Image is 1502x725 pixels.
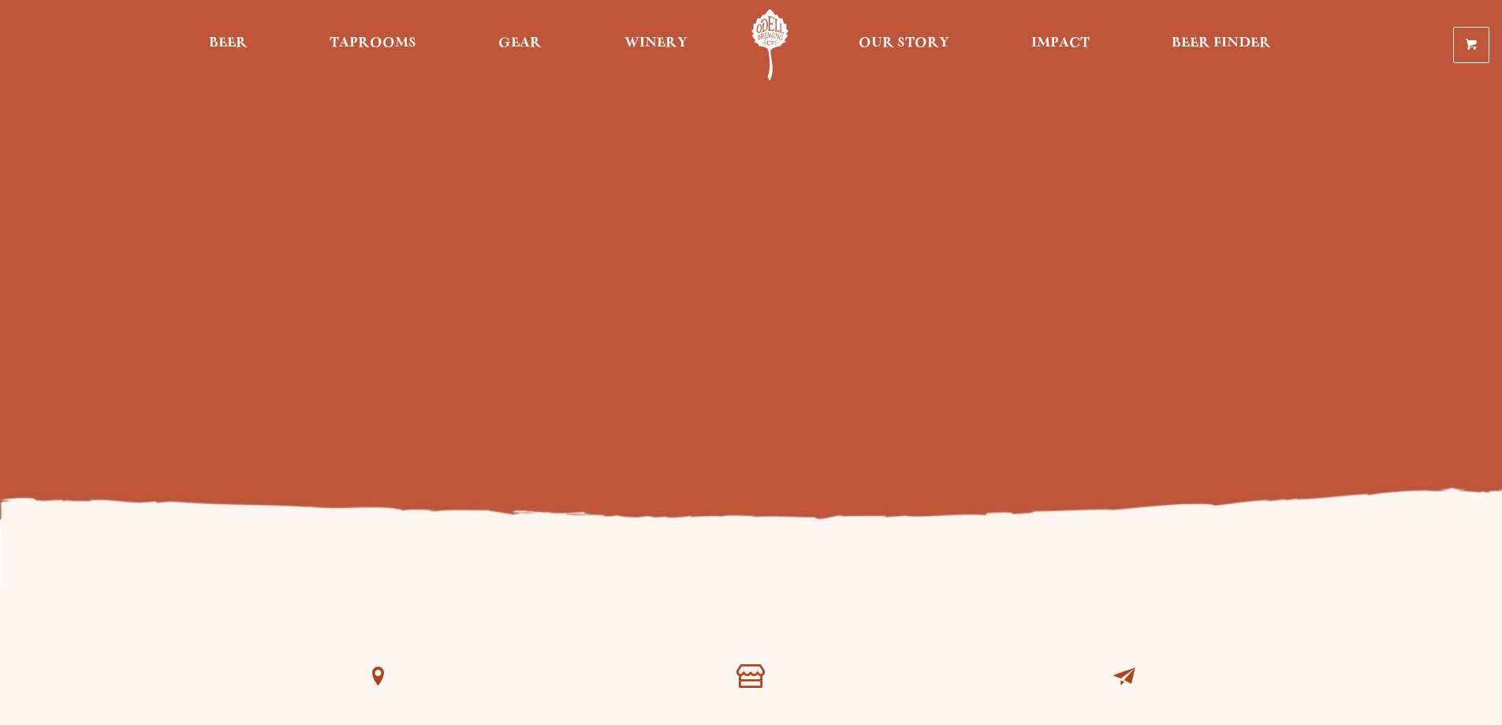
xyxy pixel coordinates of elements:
[1088,641,1161,713] a: Contact Us
[488,9,552,80] a: Gear
[330,37,416,50] span: Taprooms
[209,37,248,50] span: Beer
[859,37,949,50] span: Our Story
[714,641,787,713] a: Explore our Taprooms
[199,9,258,80] a: Beer
[614,9,698,80] a: Winery
[341,641,414,713] a: Find Odell Brews Near You
[319,9,427,80] a: Taprooms
[498,37,542,50] span: Gear
[740,9,799,80] a: Odell Home
[624,37,688,50] span: Winery
[848,9,960,80] a: Our Story
[1172,37,1271,50] span: Beer Finder
[1031,37,1090,50] span: Impact
[1161,9,1281,80] a: Beer Finder
[1021,9,1100,80] a: Impact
